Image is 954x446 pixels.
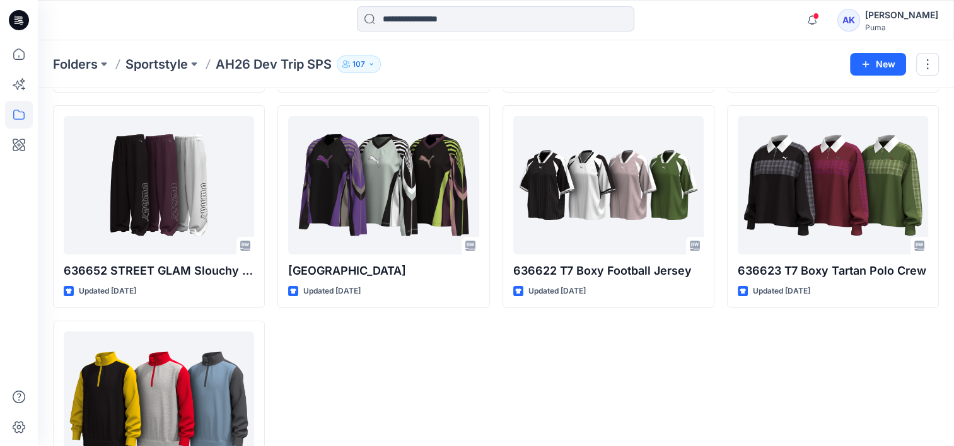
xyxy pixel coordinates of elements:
p: Updated [DATE] [528,285,586,298]
a: 636650 STREET GLAM Boxy Studded Jersey [288,116,479,254]
button: New [850,53,906,76]
div: AK [837,9,860,31]
p: Updated [DATE] [79,285,136,298]
p: 636622 T7 Boxy Football Jersey [513,262,704,280]
a: 636623 T7 Boxy Tartan Polo Crew [738,116,928,254]
div: [PERSON_NAME] [865,8,938,23]
a: Sportstyle [125,55,188,73]
p: Updated [DATE] [303,285,361,298]
a: 636622 T7 Boxy Football Jersey [513,116,704,254]
p: Updated [DATE] [753,285,810,298]
p: 636623 T7 Boxy Tartan Polo Crew [738,262,928,280]
p: 636652 STREET GLAM Slouchy Graphic Pants FL [64,262,254,280]
a: Folders [53,55,98,73]
p: AH26 Dev Trip SPS [216,55,332,73]
a: 636652 STREET GLAM Slouchy Graphic Pants FL [64,116,254,254]
div: Puma [865,23,938,32]
button: 107 [337,55,381,73]
p: 107 [352,57,365,71]
p: [GEOGRAPHIC_DATA] [288,262,479,280]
